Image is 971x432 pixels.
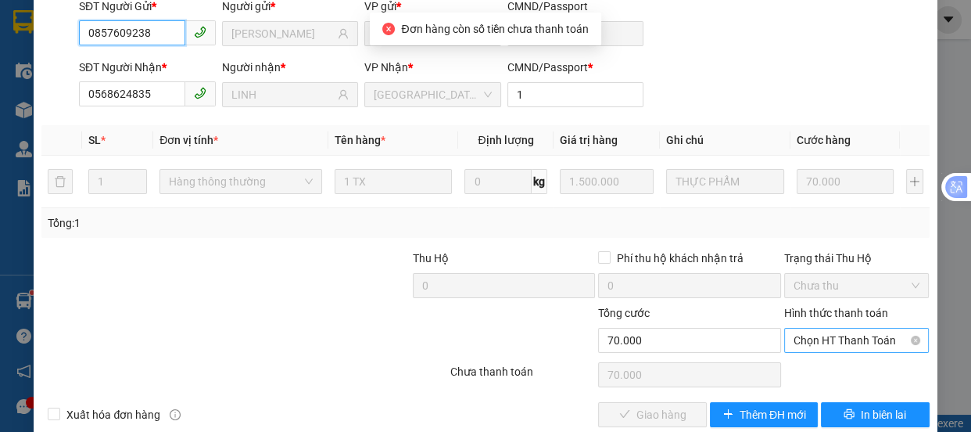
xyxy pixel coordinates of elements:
[335,134,385,146] span: Tên hàng
[478,134,533,146] span: Định lượng
[48,214,376,232] div: Tổng: 1
[821,402,929,427] button: printerIn biên lai
[335,169,453,194] input: VD: Bàn, Ghế
[401,23,588,35] span: Đơn hàng còn số tiền chưa thanh toán
[560,134,618,146] span: Giá trị hàng
[861,406,906,423] span: In biên lai
[598,307,650,319] span: Tổng cước
[740,406,806,423] span: Thêm ĐH mới
[338,28,349,39] span: user
[532,169,547,194] span: kg
[911,336,920,345] span: close-circle
[784,307,888,319] label: Hình thức thanh toán
[844,409,855,421] span: printer
[560,169,654,194] input: 0
[60,406,167,423] span: Xuất hóa đơn hàng
[906,169,923,194] button: plus
[784,250,930,267] div: Trạng thái Thu Hộ
[797,169,894,194] input: 0
[88,134,101,146] span: SL
[194,26,206,38] span: phone
[159,134,218,146] span: Đơn vị tính
[598,402,706,427] button: checkGiao hàng
[169,170,313,193] span: Hàng thông thường
[374,83,492,106] span: Đà Lạt
[48,169,73,194] button: delete
[231,25,335,42] input: Tên người gửi
[722,409,733,421] span: plus
[194,87,206,99] span: phone
[666,169,784,194] input: Ghi Chú
[170,409,181,420] span: info-circle
[338,89,349,100] span: user
[364,61,408,74] span: VP Nhận
[449,363,597,391] div: Chưa thanh toán
[794,329,920,352] span: Chọn HT Thanh Toán
[611,250,750,267] span: Phí thu hộ khách nhận trả
[710,402,818,427] button: plusThêm ĐH mới
[794,274,920,297] span: Chưa thu
[382,23,395,35] span: close-circle
[79,59,216,76] div: SĐT Người Nhận
[507,59,644,76] div: CMND/Passport
[797,134,851,146] span: Cước hàng
[660,125,790,156] th: Ghi chú
[222,59,359,76] div: Người nhận
[231,86,335,103] input: Tên người nhận
[413,252,449,265] span: Thu Hộ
